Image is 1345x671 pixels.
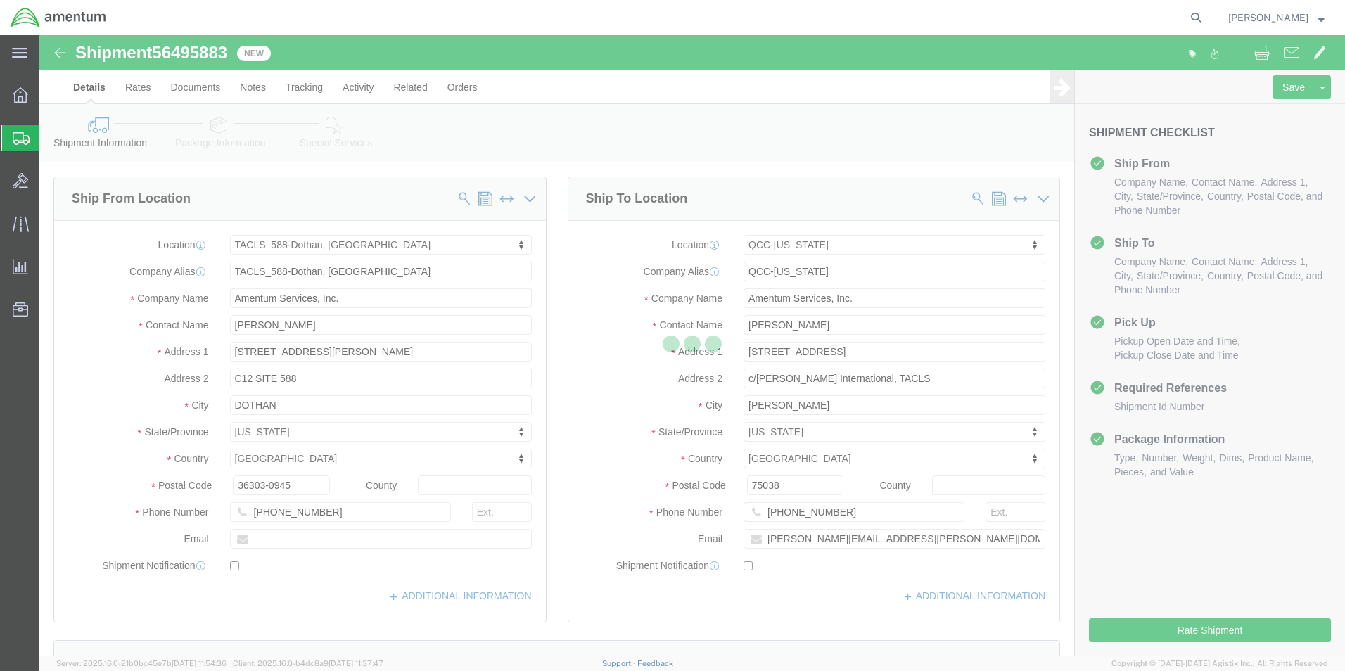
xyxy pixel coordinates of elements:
a: Feedback [637,659,673,667]
a: Support [602,659,637,667]
span: Client: 2025.16.0-b4dc8a9 [233,659,383,667]
span: [DATE] 11:37:47 [329,659,383,667]
span: Server: 2025.16.0-21b0bc45e7b [56,659,227,667]
span: [DATE] 11:54:36 [172,659,227,667]
button: [PERSON_NAME] [1228,9,1325,26]
span: Copyright © [DATE]-[DATE] Agistix Inc., All Rights Reserved [1111,658,1328,670]
img: logo [10,7,107,28]
span: Marcus McGuire [1228,10,1308,25]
